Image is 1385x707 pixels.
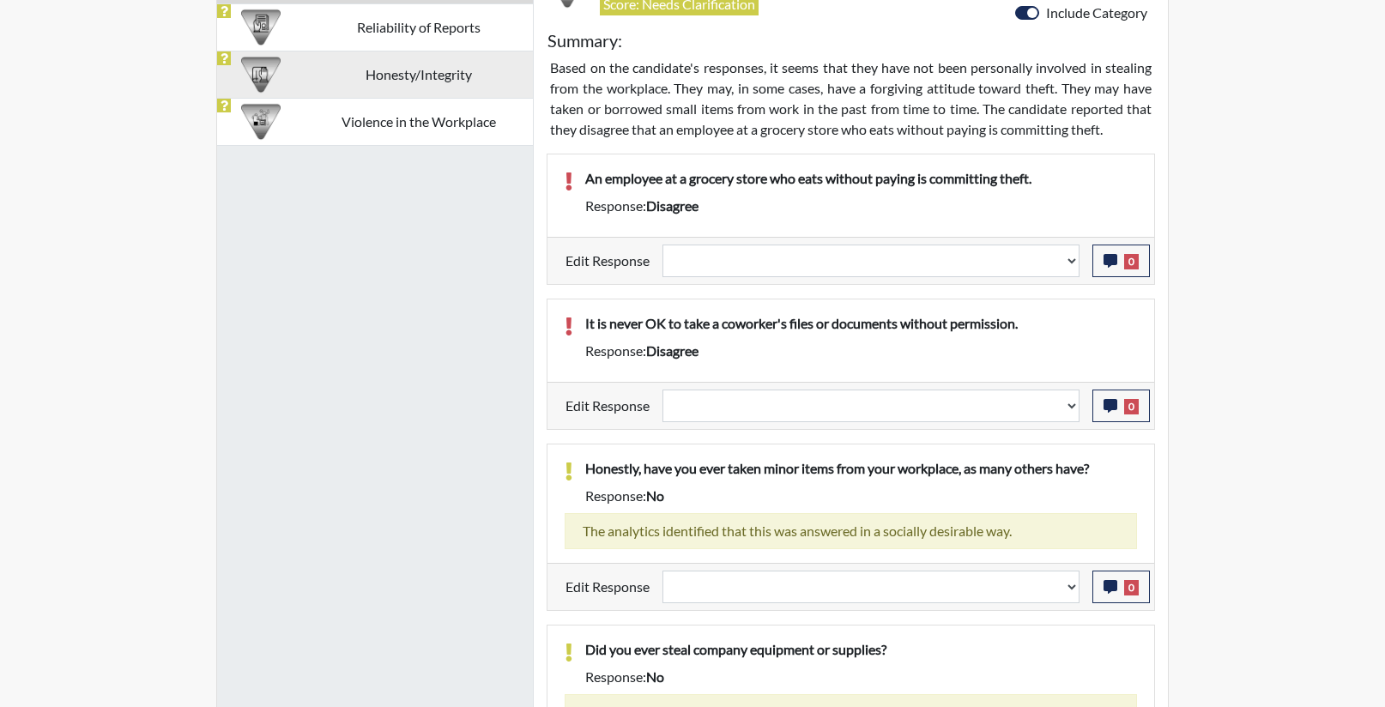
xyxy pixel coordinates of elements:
span: 0 [1124,580,1139,595]
img: CATEGORY%20ICON-11.a5f294f4.png [241,55,281,94]
div: Response: [572,486,1150,506]
p: It is never OK to take a coworker's files or documents without permission. [585,313,1137,334]
p: Based on the candidate's responses, it seems that they have not been personally involved in steal... [550,57,1152,140]
div: Update the test taker's response, the change might impact the score [650,245,1092,277]
div: Update the test taker's response, the change might impact the score [650,571,1092,603]
button: 0 [1092,571,1150,603]
span: disagree [646,342,699,359]
div: Response: [572,667,1150,687]
td: Honesty/Integrity [305,51,533,98]
p: Honestly, have you ever taken minor items from your workplace, as many others have? [585,458,1137,479]
span: no [646,668,664,685]
button: 0 [1092,390,1150,422]
img: CATEGORY%20ICON-20.4a32fe39.png [241,8,281,47]
div: Update the test taker's response, the change might impact the score [650,390,1092,422]
td: Violence in the Workplace [305,98,533,145]
h5: Summary: [547,30,622,51]
span: disagree [646,197,699,214]
span: no [646,487,664,504]
span: 0 [1124,399,1139,414]
label: Edit Response [565,390,650,422]
div: Response: [572,196,1150,216]
label: Edit Response [565,571,650,603]
td: Reliability of Reports [305,3,533,51]
img: CATEGORY%20ICON-26.eccbb84f.png [241,102,281,142]
div: Response: [572,341,1150,361]
label: Edit Response [565,245,650,277]
span: 0 [1124,254,1139,269]
div: The analytics identified that this was answered in a socially desirable way. [565,513,1137,549]
label: Include Category [1046,3,1147,23]
p: An employee at a grocery store who eats without paying is committing theft. [585,168,1137,189]
p: Did you ever steal company equipment or supplies? [585,639,1137,660]
button: 0 [1092,245,1150,277]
